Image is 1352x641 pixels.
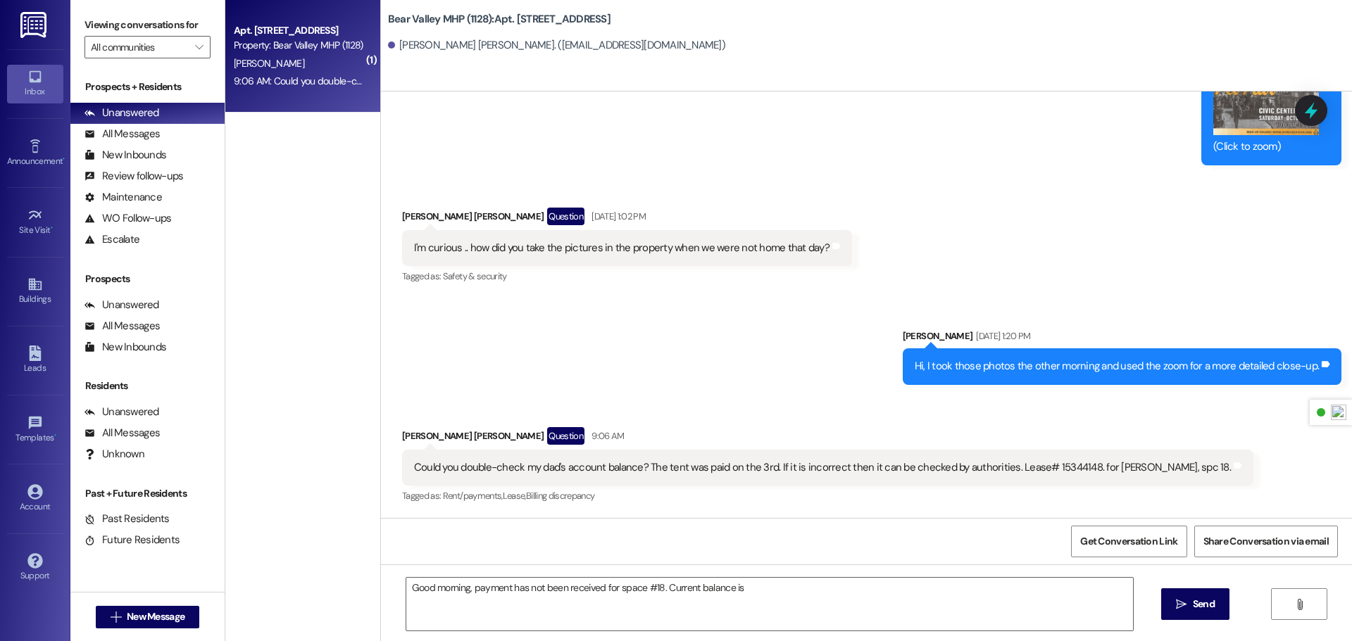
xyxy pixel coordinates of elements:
i:  [1294,599,1305,610]
div: 9:06 AM [588,429,624,443]
div: [PERSON_NAME] [PERSON_NAME] [402,427,1253,450]
div: Unanswered [84,405,159,419]
div: [DATE] 1:20 PM [972,329,1030,343]
a: Buildings [7,272,63,310]
div: Past + Future Residents [70,486,225,501]
button: Share Conversation via email [1194,526,1338,557]
div: Tagged as: [402,485,1253,506]
div: Unknown [84,447,144,462]
button: Send [1161,588,1229,620]
div: Tagged as: [402,266,852,286]
button: New Message [96,606,200,628]
div: 9:06 AM: Could you double-check my dad's account balance? The tent was paid on the 3rd. If it is ... [234,75,1026,87]
input: All communities [91,36,188,58]
div: Past Residents [84,512,170,526]
div: All Messages [84,127,160,141]
div: [PERSON_NAME] [903,329,1341,348]
div: Apt. [STREET_ADDRESS] [234,23,364,38]
div: All Messages [84,426,160,440]
div: New Inbounds [84,148,166,163]
span: [PERSON_NAME] [234,57,304,70]
div: Review follow-ups [84,169,183,184]
div: Prospects + Residents [70,80,225,94]
span: Rent/payments , [443,490,503,502]
textarea: Good morning, payment has not been received for space #18. Current balance is [406,578,1133,630]
img: ResiDesk Logo [20,12,49,38]
div: Future Residents [84,533,180,547]
a: Inbox [7,65,63,103]
span: Lease , [503,490,526,502]
div: I'm curious .. how did you take the pictures in the property when we were not home that day? [414,241,830,255]
div: Residents [70,379,225,393]
div: Question [547,208,584,225]
span: Billing discrepancy [526,490,595,502]
div: All Messages [84,319,160,334]
span: Share Conversation via email [1203,534,1329,549]
button: Get Conversation Link [1071,526,1187,557]
span: New Message [127,609,184,624]
span: Get Conversation Link [1080,534,1177,549]
i:  [111,611,121,623]
div: Unanswered [84,298,159,312]
div: Property: Bear Valley MHP (1128) [234,38,364,53]
span: Send [1193,597,1215,611]
a: Templates • [7,411,63,449]
div: WO Follow-ups [84,211,171,226]
div: Hi, I took those photos the other morning and used the zoom for a more detailed close-up. [915,359,1319,374]
span: • [63,154,65,164]
div: [PERSON_NAME] [PERSON_NAME] [402,208,852,230]
div: Could you double-check my dad's account balance? The tent was paid on the 3rd. If it is incorrect... [414,460,1231,475]
div: (Click to zoom) [1213,139,1319,154]
span: • [51,223,53,233]
div: [DATE] 1:02 PM [588,209,646,224]
label: Viewing conversations for [84,14,211,36]
div: Escalate [84,232,139,247]
div: Unanswered [84,106,159,120]
div: [PERSON_NAME] [PERSON_NAME]. ([EMAIL_ADDRESS][DOMAIN_NAME]) [388,38,725,53]
a: Leads [7,341,63,379]
a: Account [7,480,63,518]
div: Prospects [70,272,225,286]
a: Support [7,549,63,587]
i:  [1176,599,1187,610]
a: Site Visit • [7,203,63,241]
div: Maintenance [84,190,162,205]
span: Safety & security [443,270,507,282]
div: New Inbounds [84,340,166,355]
div: Question [547,427,584,445]
i:  [195,42,203,53]
b: Bear Valley MHP (1128): Apt. [STREET_ADDRESS] [388,12,611,27]
span: • [54,431,56,440]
